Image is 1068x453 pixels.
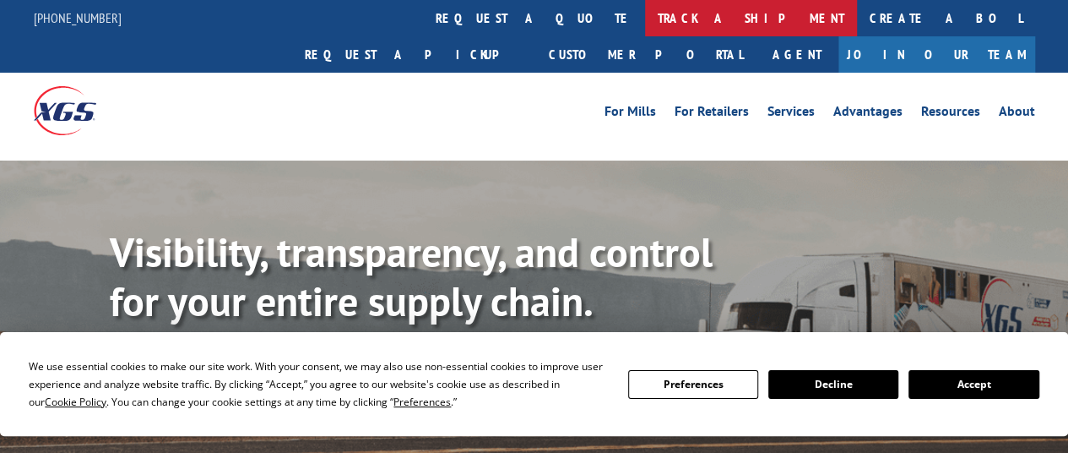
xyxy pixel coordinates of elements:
a: Agent [756,36,838,73]
span: Preferences [393,395,451,409]
b: Visibility, transparency, and control for your entire supply chain. [110,226,713,327]
a: Services [767,105,815,123]
a: Customer Portal [536,36,756,73]
a: Request a pickup [292,36,536,73]
button: Decline [768,370,898,399]
div: We use essential cookies to make our site work. With your consent, we may also use non-essential ... [29,357,607,411]
a: For Retailers [675,105,749,123]
button: Accept [908,370,1038,399]
a: For Mills [604,105,656,123]
button: Preferences [628,370,758,399]
a: Join Our Team [838,36,1035,73]
span: Cookie Policy [45,395,106,409]
a: Resources [921,105,980,123]
a: [PHONE_NUMBER] [34,9,122,26]
a: Advantages [833,105,903,123]
a: About [999,105,1035,123]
